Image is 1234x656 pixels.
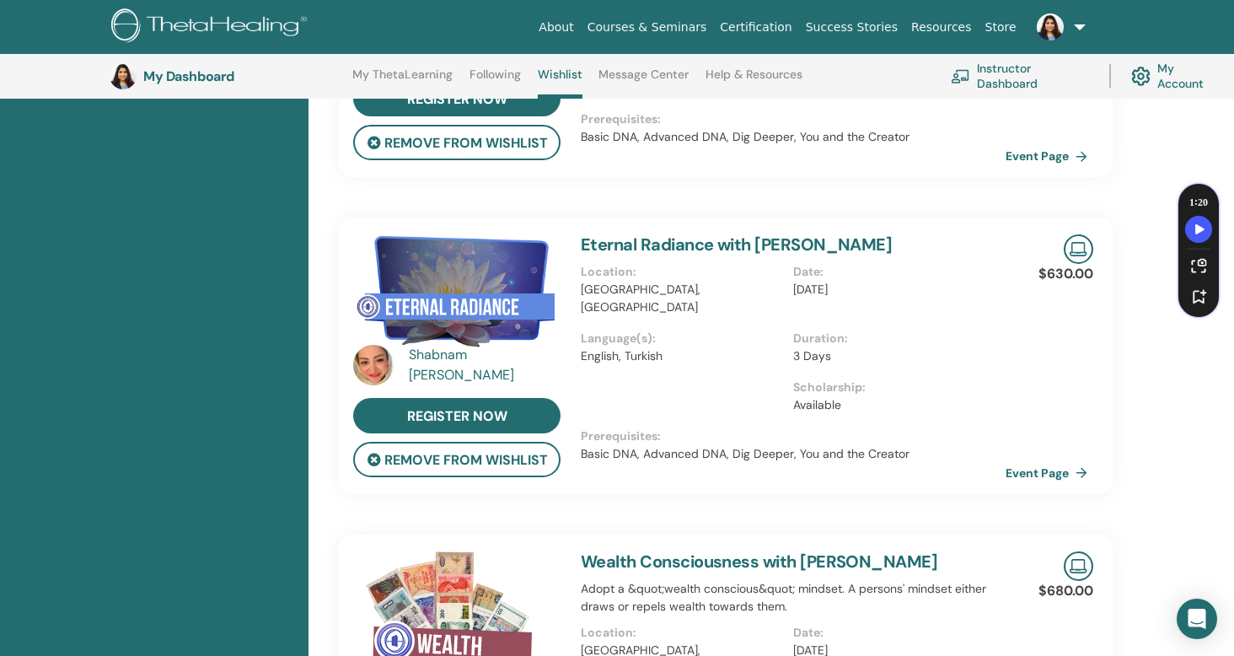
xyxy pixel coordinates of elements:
a: Instructor Dashboard [951,57,1089,94]
p: Date : [793,263,995,281]
a: register now [353,398,561,433]
p: $680.00 [1038,581,1093,601]
a: Message Center [598,67,689,94]
a: Following [469,67,521,94]
p: Location : [581,624,783,642]
a: Courses & Seminars [581,12,714,43]
p: Location : [581,263,783,281]
img: cog.svg [1131,62,1151,90]
a: About [532,12,580,43]
a: Shabnam [PERSON_NAME] [409,345,565,385]
a: Wishlist [538,67,582,99]
a: register now [353,81,561,116]
img: default.jpg [353,345,394,385]
a: Event Page [1006,143,1094,169]
a: My ThetaLearning [352,67,453,94]
p: Prerequisites : [581,427,1006,445]
a: Help & Resources [706,67,802,94]
p: Adopt a &quot;wealth conscious&quot; mindset. A persons' mindset either draws or repels wealth to... [581,580,1006,616]
a: Wealth Consciousness with [PERSON_NAME] [581,551,937,573]
button: remove from wishlist [353,442,561,477]
p: Scholarship : [793,379,995,396]
img: logo.png [111,8,313,46]
p: Available [793,396,995,414]
h3: My Dashboard [143,68,312,84]
p: Date : [793,624,995,642]
a: My Account [1131,57,1221,94]
a: Eternal Radiance with [PERSON_NAME] [581,234,892,255]
a: Success Stories [799,12,904,43]
img: Live Online Seminar [1064,551,1093,581]
p: 3 Days [793,347,995,365]
p: Language(s) : [581,330,783,347]
p: Basic DNA, Advanced DNA, Dig Deeper, You and the Creator [581,445,1006,463]
p: Duration : [793,330,995,347]
span: register now [407,407,507,425]
img: Live Online Seminar [1064,234,1093,264]
p: $630.00 [1038,264,1093,284]
span: register now [407,90,507,108]
a: Resources [904,12,979,43]
img: default.jpg [110,62,137,89]
a: Certification [713,12,798,43]
p: English, Turkish [581,347,783,365]
p: Prerequisites : [581,110,1006,128]
a: Store [979,12,1023,43]
img: Eternal Radiance [353,234,561,350]
img: chalkboard-teacher.svg [951,69,970,83]
button: remove from wishlist [353,125,561,160]
p: [DATE] [793,281,995,298]
p: [GEOGRAPHIC_DATA], [GEOGRAPHIC_DATA] [581,281,783,316]
div: Open Intercom Messenger [1177,599,1217,639]
img: default.jpg [1037,13,1064,40]
a: Event Page [1006,460,1094,486]
p: Basic DNA, Advanced DNA, Dig Deeper, You and the Creator [581,128,1006,146]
